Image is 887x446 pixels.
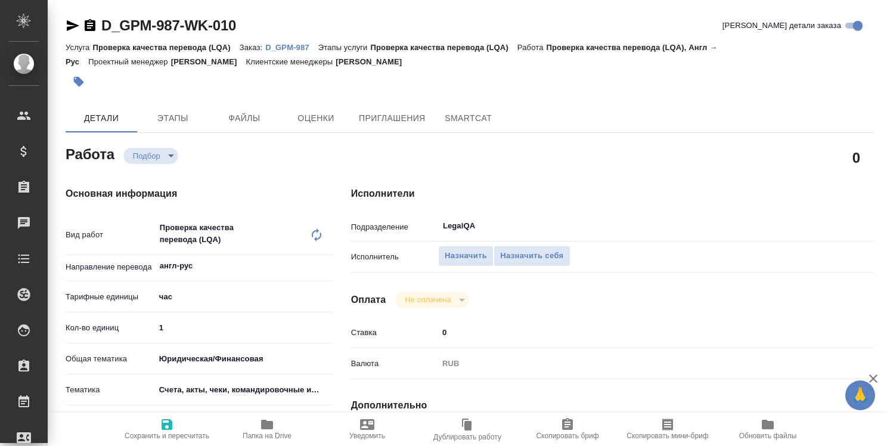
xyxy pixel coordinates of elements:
[722,20,841,32] span: [PERSON_NAME] детали заказа
[125,432,209,440] span: Сохранить и пересчитать
[351,187,874,201] h4: Исполнители
[317,413,417,446] button: Уведомить
[739,432,797,440] span: Обновить файлы
[155,319,334,336] input: ✎ Введи что-нибудь
[850,383,870,408] span: 🙏
[66,229,155,241] p: Вид работ
[438,246,494,267] button: Назначить
[371,43,517,52] p: Проверка качества перевода (LQA)
[129,151,164,161] button: Подбор
[171,57,246,66] p: [PERSON_NAME]
[618,413,718,446] button: Скопировать мини-бриф
[88,57,170,66] p: Проектный менеджер
[351,251,438,263] p: Исполнитель
[438,324,830,341] input: ✎ Введи что-нибудь
[155,380,334,400] div: Счета, акты, чеки, командировочные и таможенные документы
[438,354,830,374] div: RUB
[433,433,501,441] span: Дублировать работу
[246,57,336,66] p: Клиентские менеджеры
[351,293,386,307] h4: Оплата
[852,147,860,168] h2: 0
[500,249,563,263] span: Назначить себя
[445,249,487,263] span: Назначить
[327,265,329,267] button: Open
[216,111,273,126] span: Файлы
[349,432,385,440] span: Уведомить
[240,43,265,52] p: Заказ:
[66,43,92,52] p: Услуга
[417,413,517,446] button: Дублировать работу
[536,432,598,440] span: Скопировать бриф
[66,143,114,164] h2: Работа
[824,225,826,227] button: Open
[351,398,874,413] h4: Дополнительно
[440,111,497,126] span: SmartCat
[351,358,438,370] p: Валюта
[101,17,236,33] a: D_GPM-987-WK-010
[494,246,570,267] button: Назначить себя
[318,43,371,52] p: Этапы услуги
[123,148,178,164] div: Подбор
[265,43,318,52] p: D_GPM-987
[66,261,155,273] p: Направление перевода
[265,42,318,52] a: D_GPM-987
[66,69,92,95] button: Добавить тэг
[66,353,155,365] p: Общая тематика
[83,18,97,33] button: Скопировать ссылку
[155,287,334,307] div: час
[627,432,708,440] span: Скопировать мини-бриф
[66,322,155,334] p: Кол-во единиц
[395,292,469,308] div: Подбор
[517,413,618,446] button: Скопировать бриф
[92,43,239,52] p: Проверка качества перевода (LQA)
[243,432,291,440] span: Папка на Drive
[117,413,217,446] button: Сохранить и пересчитать
[351,221,438,233] p: Подразделение
[73,111,130,126] span: Детали
[144,111,201,126] span: Этапы
[359,111,426,126] span: Приглашения
[845,380,875,410] button: 🙏
[517,43,547,52] p: Работа
[336,57,411,66] p: [PERSON_NAME]
[66,18,80,33] button: Скопировать ссылку для ЯМессенджера
[66,384,155,396] p: Тематика
[287,111,345,126] span: Оценки
[66,187,303,201] h4: Основная информация
[718,413,818,446] button: Обновить файлы
[401,295,454,305] button: Не оплачена
[217,413,317,446] button: Папка на Drive
[155,349,334,369] div: Юридическая/Финансовая
[66,291,155,303] p: Тарифные единицы
[351,327,438,339] p: Ставка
